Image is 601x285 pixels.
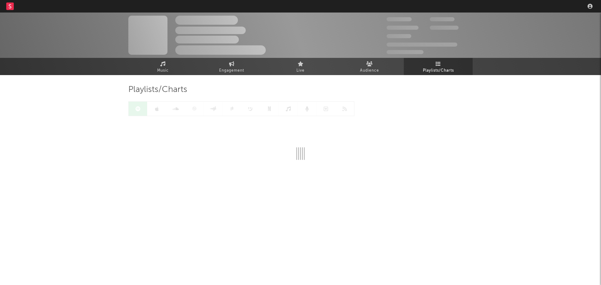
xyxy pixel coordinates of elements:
a: Music [128,58,197,75]
span: Audience [360,67,379,74]
span: Engagement [219,67,244,74]
span: 1 000 000 [430,26,459,30]
span: 50 000 000 Monthly Listeners [387,43,457,47]
span: 50 000 000 [387,26,419,30]
span: Music [157,67,169,74]
span: 100 000 [430,17,455,21]
a: Engagement [197,58,266,75]
span: Playlists/Charts [128,86,187,94]
a: Audience [335,58,404,75]
span: Live [296,67,305,74]
a: Playlists/Charts [404,58,473,75]
span: 100 000 [387,34,411,38]
span: Jump Score: 85.0 [387,50,424,54]
a: Live [266,58,335,75]
span: 300 000 [387,17,412,21]
span: Playlists/Charts [423,67,454,74]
